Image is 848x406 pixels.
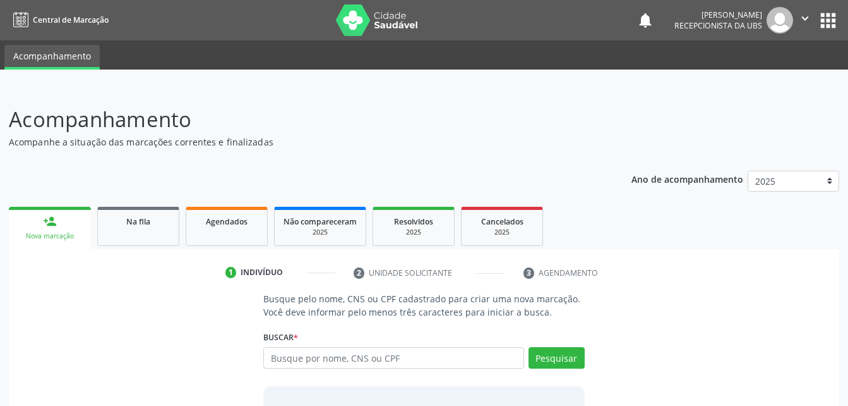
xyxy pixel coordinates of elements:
p: Acompanhamento [9,104,590,135]
p: Ano de acompanhamento [631,171,743,187]
span: Na fila [126,216,150,227]
p: Acompanhe a situação das marcações correntes e finalizadas [9,135,590,149]
span: Recepcionista da UBS [674,20,762,31]
div: Indivíduo [241,267,283,278]
p: Busque pelo nome, CNS ou CPF cadastrado para criar uma nova marcação. Você deve informar pelo men... [263,292,584,319]
div: [PERSON_NAME] [674,9,762,20]
div: 2025 [284,228,357,237]
span: Central de Marcação [33,15,109,25]
div: 1 [225,267,237,278]
button: Pesquisar [529,347,585,369]
span: Não compareceram [284,216,357,227]
button: notifications [636,11,654,29]
a: Acompanhamento [4,45,100,70]
div: 2025 [470,228,534,237]
span: Cancelados [481,216,523,227]
button:  [793,7,817,34]
div: Nova marcação [18,231,82,241]
img: img [767,7,793,34]
span: Resolvidos [394,216,433,227]
a: Central de Marcação [9,9,109,30]
input: Busque por nome, CNS ou CPF [263,347,523,369]
span: Agendados [206,216,248,227]
div: person_add [43,214,57,228]
div: 2025 [382,228,445,237]
label: Buscar [263,328,298,347]
button: apps [817,9,839,32]
i:  [798,11,812,25]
